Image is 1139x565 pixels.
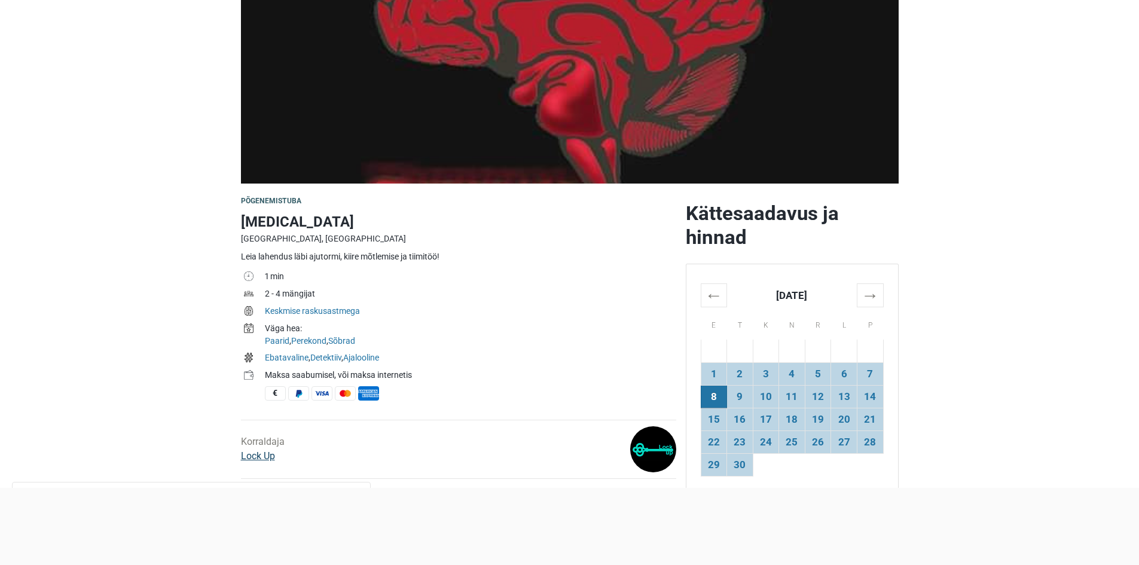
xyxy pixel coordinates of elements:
td: 22 [701,430,727,453]
th: → [857,283,883,307]
div: Väga hea: [265,322,676,335]
span: American Express [358,386,379,401]
td: 1 [701,362,727,385]
td: , , [265,321,676,350]
td: , , [265,350,676,368]
td: 2 [727,362,753,385]
td: 28 [857,430,883,453]
th: N [779,307,805,340]
td: 30 [727,453,753,476]
a: Perekond [291,336,326,346]
td: 7 [857,362,883,385]
td: 9 [727,385,753,408]
td: 17 [753,408,779,430]
td: 10 [753,385,779,408]
span: PayPal [288,386,309,401]
th: E [701,307,727,340]
th: R [805,307,831,340]
td: 21 [857,408,883,430]
td: 27 [831,430,857,453]
span: Visa [312,386,332,401]
th: ← [701,283,727,307]
img: 38af86134b65d0f1l.png [630,426,676,472]
td: 2 - 4 mängijat [265,286,676,304]
th: [DATE] [727,283,857,307]
td: 13 [831,385,857,408]
iframe: Advertisement [269,488,870,562]
td: 16 [727,408,753,430]
span: Põgenemistuba [241,197,302,205]
h1: [MEDICAL_DATA] [241,211,676,233]
div: Korraldaja [241,435,285,463]
a: Lock Up [241,450,275,462]
td: 1 min [265,269,676,286]
span: MasterCard [335,386,356,401]
th: L [831,307,857,340]
a: Sõbrad [328,336,355,346]
td: 19 [805,408,831,430]
td: 11 [779,385,805,408]
a: Detektiiv [310,353,341,362]
th: T [727,307,753,340]
td: 15 [701,408,727,430]
th: P [857,307,883,340]
a: Ebatavaline [265,353,309,362]
td: 29 [701,453,727,476]
td: 23 [727,430,753,453]
span: Sularaha [265,386,286,401]
a: Keskmise raskusastmega [265,306,360,316]
td: 8 [701,385,727,408]
a: Paarid [265,336,289,346]
div: [GEOGRAPHIC_DATA], [GEOGRAPHIC_DATA] [241,233,676,245]
td: 14 [857,385,883,408]
td: 12 [805,385,831,408]
td: 18 [779,408,805,430]
td: 24 [753,430,779,453]
a: Ajalooline [343,353,379,362]
td: 25 [779,430,805,453]
td: 3 [753,362,779,385]
td: 26 [805,430,831,453]
td: 20 [831,408,857,430]
th: K [753,307,779,340]
div: See veebileht kasutab enda ja kolmandate osapoolte küpsiseid, et tuua sinuni parim kasutajakogemu... [12,482,371,553]
td: 4 [779,362,805,385]
div: Maksa saabumisel, või maksa internetis [265,369,676,381]
div: Leia lahendus läbi ajutormi, kiire mõtlemise ja tiimitöö! [241,251,676,263]
td: 5 [805,362,831,385]
h2: Kättesaadavus ja hinnad [686,201,899,249]
td: 6 [831,362,857,385]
